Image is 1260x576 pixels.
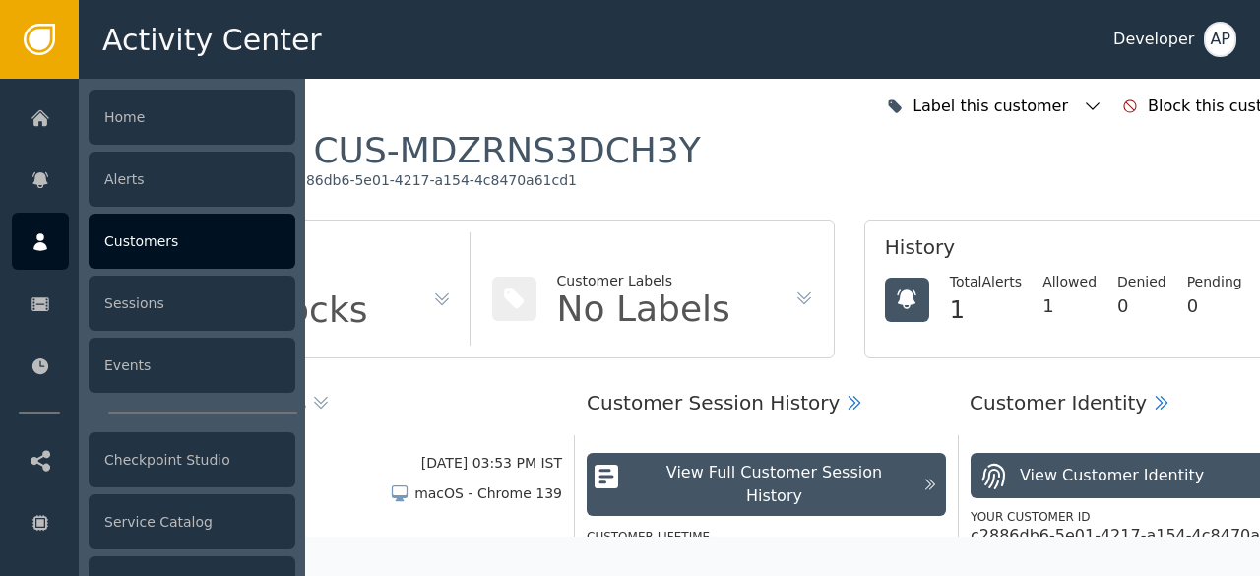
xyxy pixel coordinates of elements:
[1204,22,1236,57] button: AP
[950,272,1022,292] div: Total Alerts
[12,493,295,550] a: Service Catalog
[313,128,700,172] div: CUS-MDZRNS3DCH3Y
[89,494,295,549] div: Service Catalog
[1042,272,1097,292] div: Allowed
[89,152,295,207] div: Alerts
[281,172,577,190] div: c2886db6-5e01-4217-a154-4c8470a61cd1
[89,338,295,393] div: Events
[12,431,295,488] a: Checkpoint Studio
[12,213,295,270] a: Customers
[414,483,562,504] div: macOS - Chrome 139
[636,461,913,508] div: View Full Customer Session History
[102,18,322,62] span: Activity Center
[1020,464,1204,487] div: View Customer Identity
[557,291,730,327] div: No Labels
[12,337,295,394] a: Events
[557,271,730,291] div: Customer Labels
[1042,292,1097,319] div: 1
[913,95,1073,118] div: Label this customer
[950,292,1022,328] div: 1
[12,89,295,146] a: Home
[89,432,295,487] div: Checkpoint Studio
[12,151,295,208] a: Alerts
[587,453,946,516] button: View Full Customer Session History
[12,275,295,332] a: Sessions
[1113,28,1194,51] div: Developer
[587,388,840,417] div: Customer Session History
[587,530,710,544] label: Customer Lifetime
[89,214,295,269] div: Customers
[882,85,1107,128] button: Label this customer
[1187,272,1242,292] div: Pending
[1117,272,1166,292] div: Denied
[89,90,295,145] div: Home
[1117,292,1166,319] div: 0
[421,453,562,474] div: [DATE] 03:53 PM IST
[89,276,295,331] div: Sessions
[1187,292,1242,319] div: 0
[970,388,1147,417] div: Customer Identity
[108,128,701,172] div: Customer :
